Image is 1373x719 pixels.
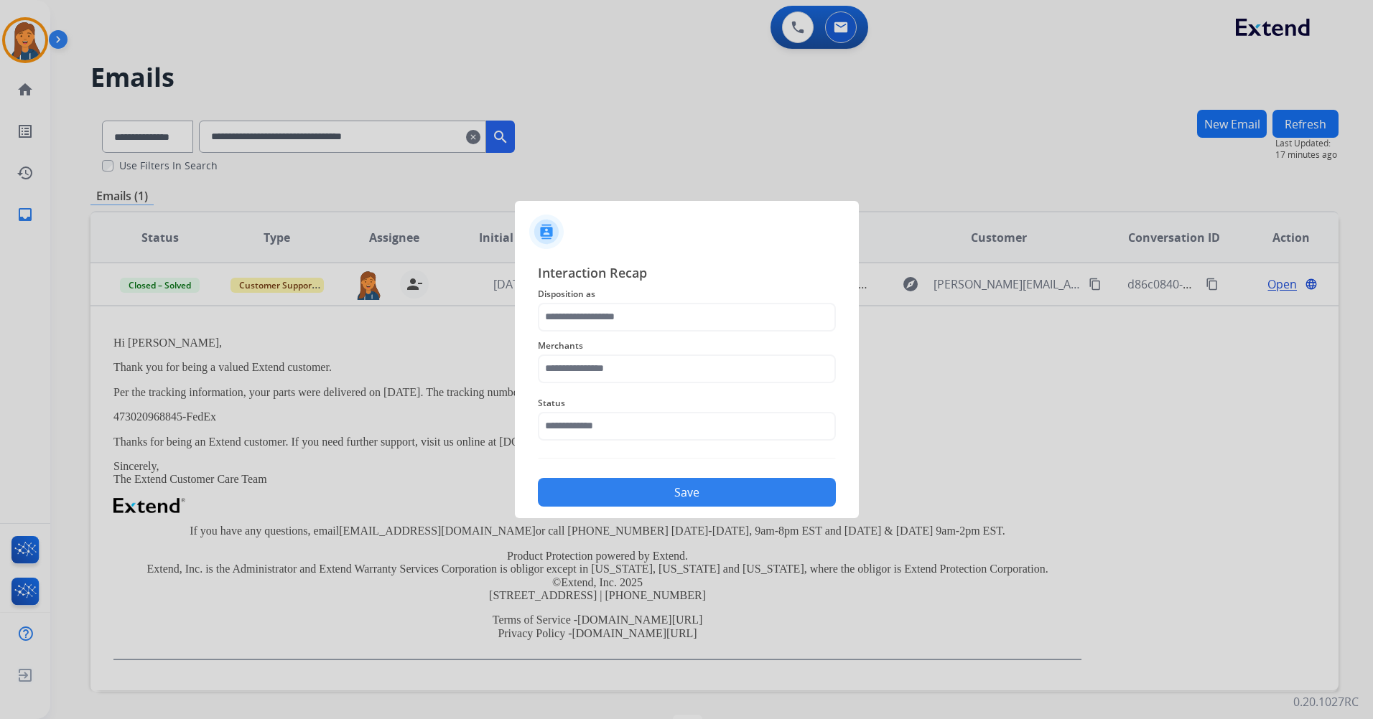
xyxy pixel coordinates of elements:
[538,478,836,507] button: Save
[538,286,836,303] span: Disposition as
[529,215,564,249] img: contactIcon
[1293,693,1359,710] p: 0.20.1027RC
[538,263,836,286] span: Interaction Recap
[538,395,836,412] span: Status
[538,458,836,459] img: contact-recap-line.svg
[538,337,836,354] span: Merchants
